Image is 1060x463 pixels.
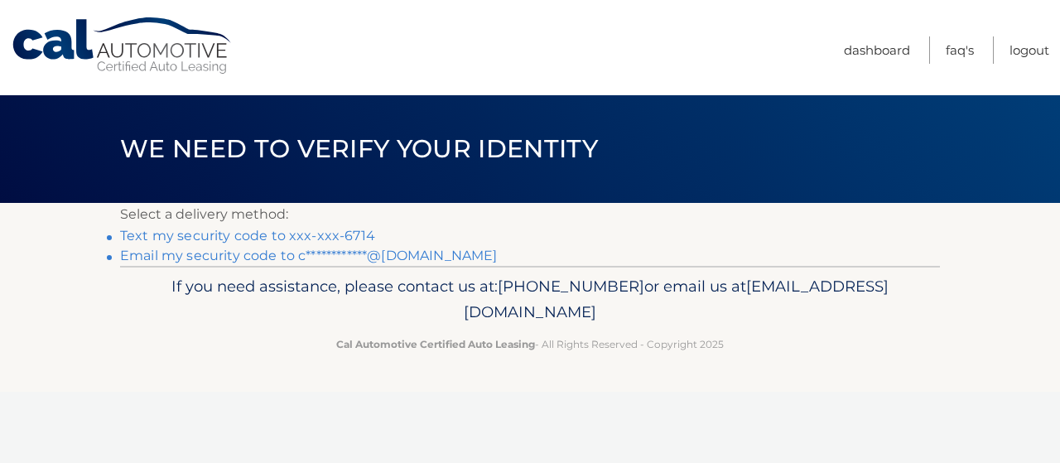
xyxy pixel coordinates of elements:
[11,17,234,75] a: Cal Automotive
[336,338,535,350] strong: Cal Automotive Certified Auto Leasing
[120,203,940,226] p: Select a delivery method:
[131,273,929,326] p: If you need assistance, please contact us at: or email us at
[120,133,598,164] span: We need to verify your identity
[131,335,929,353] p: - All Rights Reserved - Copyright 2025
[498,277,644,296] span: [PHONE_NUMBER]
[1009,36,1049,64] a: Logout
[946,36,974,64] a: FAQ's
[844,36,910,64] a: Dashboard
[120,228,375,244] a: Text my security code to xxx-xxx-6714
